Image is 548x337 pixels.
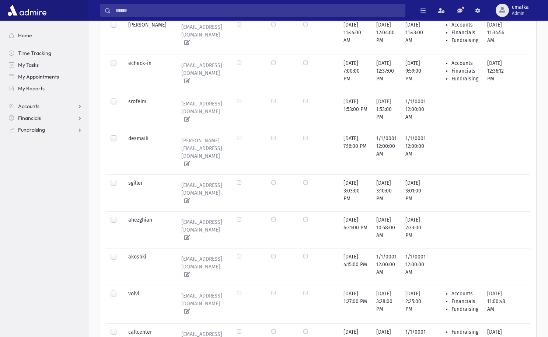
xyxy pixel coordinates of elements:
td: [DATE] 12:36:12 PM [483,55,510,93]
a: [EMAIL_ADDRESS][DOMAIN_NAME] [175,216,228,244]
li: Fundraising [451,75,478,83]
td: [DATE] 11:44:00 AM [339,16,372,55]
td: [DATE] 3:10:00 PM [372,174,401,211]
a: [EMAIL_ADDRESS][DOMAIN_NAME] [175,21,228,49]
a: My Tasks [3,59,88,71]
td: [DATE] 11:34:56 AM [483,16,510,55]
li: Financials [451,298,478,305]
a: Time Tracking [3,47,88,59]
a: [EMAIL_ADDRESS][DOMAIN_NAME] [175,253,228,281]
li: Accounts [451,21,478,29]
td: 1/1/0001 12:00:00 AM [372,248,401,285]
li: Financials [451,29,478,37]
td: [PERSON_NAME] [124,16,171,55]
td: [DATE] 11:00:48 AM [483,285,510,323]
td: echeck-in [124,55,171,93]
a: Fundraising [3,124,88,136]
td: [DATE] 3:01:00 PM [401,174,432,211]
td: sgiller [124,174,171,211]
td: srofeim [124,93,171,130]
a: [EMAIL_ADDRESS][DOMAIN_NAME] [175,290,228,317]
a: [EMAIL_ADDRESS][DOMAIN_NAME] [175,179,228,207]
td: akoshki [124,248,171,285]
td: [DATE] 4:15:00 PM [339,248,372,285]
span: My Tasks [18,62,39,68]
a: Accounts [3,100,88,112]
img: AdmirePro [6,3,48,18]
span: My Reports [18,85,45,92]
span: Time Tracking [18,50,51,56]
td: 1/1/0001 12:00:00 AM [401,93,432,130]
input: Search [111,4,405,17]
li: Fundraising [451,305,478,313]
a: [EMAIL_ADDRESS][DOMAIN_NAME] [175,59,228,87]
a: Financials [3,112,88,124]
a: My Reports [3,83,88,94]
td: [DATE] 3:03:00 PM [339,174,372,211]
td: [DATE] 9:59:00 PM [401,55,432,93]
span: Home [18,32,32,39]
td: [DATE] 2:25:00 PM [401,285,432,323]
td: volvi [124,285,171,323]
span: cmalka [512,4,529,10]
td: [DATE] 7:16:00 PM [339,130,372,174]
li: Accounts [451,59,478,67]
td: 1/1/0001 12:00:00 AM [401,248,432,285]
td: [DATE] 1:27:00 PM [339,285,372,323]
li: Fundraising [451,328,478,336]
td: [DATE] 12:04:00 PM [372,16,401,55]
td: [DATE] 1:53:00 PM [372,93,401,130]
span: My Appointments [18,73,59,80]
td: 1/1/0001 12:00:00 AM [401,130,432,174]
span: Fundraising [18,126,45,133]
td: [DATE] 1:53:00 PM [339,93,372,130]
a: [EMAIL_ADDRESS][DOMAIN_NAME] [175,98,228,125]
td: [DATE] 12:37:00 PM [372,55,401,93]
span: Admin [512,10,529,16]
td: desmaili [124,130,171,174]
td: [DATE] 6:31:00 PM [339,211,372,248]
td: [DATE] 3:28:00 PM [372,285,401,323]
li: Fundraising [451,37,478,44]
a: My Appointments [3,71,88,83]
td: ahezghian [124,211,171,248]
span: Accounts [18,103,39,110]
span: Financials [18,115,41,121]
li: Accounts [451,290,478,298]
a: [PERSON_NAME][EMAIL_ADDRESS][DOMAIN_NAME] [175,135,228,170]
td: [DATE] 11:43:00 AM [401,16,432,55]
li: Financials [451,67,478,75]
a: Home [3,29,88,41]
td: [DATE] 7:00:00 PM [339,55,372,93]
td: [DATE] 10:58:00 AM [372,211,401,248]
td: [DATE] 2:33:00 PM [401,211,432,248]
td: 1/1/0001 12:00:00 AM [372,130,401,174]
